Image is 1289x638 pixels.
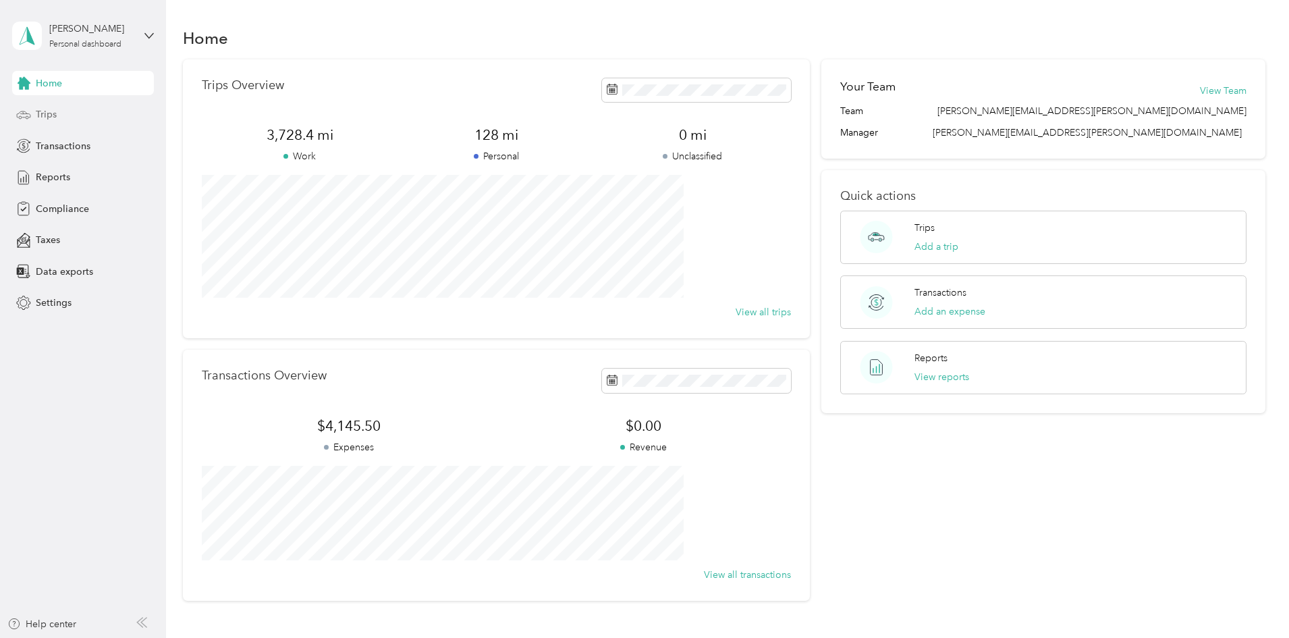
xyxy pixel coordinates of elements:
h1: Home [183,31,228,45]
button: View Team [1200,84,1246,98]
span: Transactions [36,139,90,153]
span: Home [36,76,62,90]
span: Reports [36,170,70,184]
button: View all transactions [704,568,791,582]
span: 128 mi [398,126,595,144]
p: Quick actions [840,189,1246,203]
span: Compliance [36,202,89,216]
button: View all trips [736,305,791,319]
p: Expenses [202,440,496,454]
p: Revenue [496,440,790,454]
div: [PERSON_NAME] [49,22,134,36]
span: 3,728.4 mi [202,126,398,144]
button: Add a trip [914,240,958,254]
span: 0 mi [595,126,791,144]
span: $0.00 [496,417,790,435]
span: Data exports [36,265,93,279]
div: Personal dashboard [49,41,121,49]
p: Reports [914,351,948,365]
p: Trips [914,221,935,235]
p: Unclassified [595,149,791,163]
h2: Your Team [840,78,896,95]
span: Trips [36,107,57,122]
span: [PERSON_NAME][EMAIL_ADDRESS][PERSON_NAME][DOMAIN_NAME] [937,104,1246,118]
span: Manager [840,126,878,140]
p: Work [202,149,398,163]
span: Team [840,104,863,118]
p: Trips Overview [202,78,284,92]
button: View reports [914,370,969,384]
iframe: Everlance-gr Chat Button Frame [1213,562,1289,638]
p: Transactions [914,286,966,300]
span: Taxes [36,233,60,247]
span: $4,145.50 [202,417,496,435]
p: Personal [398,149,595,163]
button: Add an expense [914,304,985,319]
span: Settings [36,296,72,310]
button: Help center [7,617,76,631]
p: Transactions Overview [202,369,327,383]
span: [PERSON_NAME][EMAIL_ADDRESS][PERSON_NAME][DOMAIN_NAME] [933,127,1242,138]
